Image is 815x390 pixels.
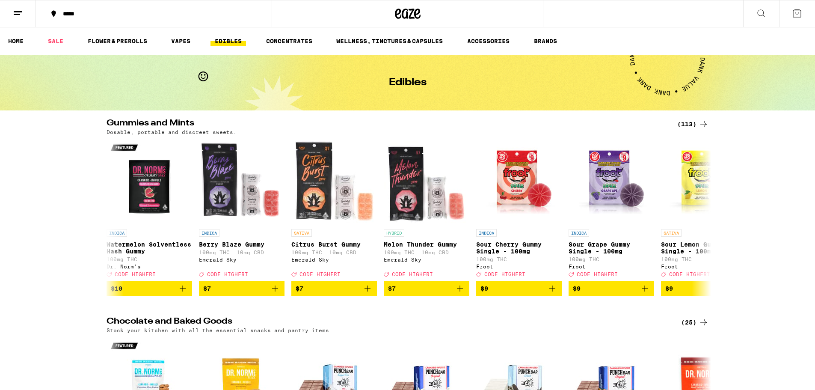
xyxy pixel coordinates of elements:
[384,139,469,281] a: Open page for Melon Thunder Gummy from Emerald Sky
[199,229,219,237] p: INDICA
[199,139,285,281] a: Open page for Berry Blaze Gummy from Emerald Sky
[291,281,377,296] button: Add to bag
[661,139,747,281] a: Open page for Sour Lemon Gummy Single - 100mg from Froot
[569,264,654,269] div: Froot
[107,119,667,129] h2: Gummies and Mints
[291,250,377,255] p: 100mg THC: 10mg CBD
[484,271,525,277] span: CODE HIGHFRI
[199,241,285,248] p: Berry Blaze Gummy
[661,229,682,237] p: SATIVA
[569,139,654,225] img: Froot - Sour Grape Gummy Single - 100mg
[384,250,469,255] p: 100mg THC: 10mg CBD
[44,36,68,46] a: SALE
[388,285,396,292] span: $7
[661,139,747,225] img: Froot - Sour Lemon Gummy Single - 100mg
[199,250,285,255] p: 100mg THC: 10mg CBD
[107,264,192,269] div: Dr. Norm's
[392,271,433,277] span: CODE HIGHFRI
[476,281,562,296] button: Add to bag
[569,281,654,296] button: Add to bag
[661,241,747,255] p: Sour Lemon Gummy Single - 100mg
[476,241,562,255] p: Sour Cherry Gummy Single - 100mg
[291,139,377,281] a: Open page for Citrus Burst Gummy from Emerald Sky
[661,256,747,262] p: 100mg THC
[199,139,285,225] img: Emerald Sky - Berry Blaze Gummy
[332,36,447,46] a: WELLNESS, TINCTURES & CAPSULES
[530,36,561,46] a: BRANDS
[577,271,618,277] span: CODE HIGHFRI
[167,36,195,46] a: VAPES
[384,257,469,262] div: Emerald Sky
[665,285,673,292] span: $9
[291,139,377,225] img: Emerald Sky - Citrus Burst Gummy
[476,139,562,225] img: Froot - Sour Cherry Gummy Single - 100mg
[210,36,246,46] a: EDIBLES
[476,256,562,262] p: 100mg THC
[203,285,211,292] span: $7
[83,36,151,46] a: FLOWER & PREROLLS
[111,285,122,292] span: $10
[115,271,156,277] span: CODE HIGHFRI
[480,285,488,292] span: $9
[573,285,581,292] span: $9
[384,139,469,225] img: Emerald Sky - Melon Thunder Gummy
[107,327,332,333] p: Stock your kitchen with all the essential snacks and pantry items.
[569,241,654,255] p: Sour Grape Gummy Single - 100mg
[199,281,285,296] button: Add to bag
[291,229,312,237] p: SATIVA
[107,139,192,225] img: Dr. Norm's - Watermelon Solventless Hash Gummy
[661,264,747,269] div: Froot
[661,281,747,296] button: Add to bag
[4,36,28,46] a: HOME
[384,281,469,296] button: Add to bag
[107,129,237,135] p: Dosable, portable and discreet sweets.
[476,229,497,237] p: INDICA
[107,317,667,327] h2: Chocolate and Baked Goods
[569,139,654,281] a: Open page for Sour Grape Gummy Single - 100mg from Froot
[476,139,562,281] a: Open page for Sour Cherry Gummy Single - 100mg from Froot
[569,256,654,262] p: 100mg THC
[107,281,192,296] button: Add to bag
[107,229,127,237] p: INDICA
[296,285,303,292] span: $7
[199,257,285,262] div: Emerald Sky
[669,271,710,277] span: CODE HIGHFRI
[299,271,341,277] span: CODE HIGHFRI
[463,36,514,46] a: ACCESSORIES
[389,77,427,88] h1: Edibles
[384,241,469,248] p: Melon Thunder Gummy
[291,257,377,262] div: Emerald Sky
[384,229,404,237] p: HYBRID
[107,241,192,255] p: Watermelon Solventless Hash Gummy
[677,119,709,129] a: (113)
[476,264,562,269] div: Froot
[207,271,248,277] span: CODE HIGHFRI
[107,139,192,281] a: Open page for Watermelon Solventless Hash Gummy from Dr. Norm's
[107,256,192,262] p: 100mg THC
[262,36,317,46] a: CONCENTRATES
[291,241,377,248] p: Citrus Burst Gummy
[681,317,709,327] a: (25)
[569,229,589,237] p: INDICA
